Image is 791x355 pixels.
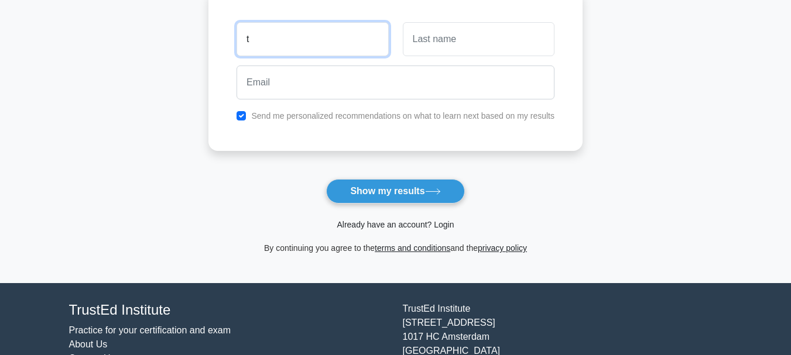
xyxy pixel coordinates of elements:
[326,179,464,204] button: Show my results
[69,339,108,349] a: About Us
[237,66,554,99] input: Email
[237,22,388,56] input: First name
[69,302,389,319] h4: TrustEd Institute
[375,243,450,253] a: terms and conditions
[403,22,554,56] input: Last name
[337,220,454,229] a: Already have an account? Login
[478,243,527,253] a: privacy policy
[201,241,590,255] div: By continuing you agree to the and the
[251,111,554,120] label: Send me personalized recommendations on what to learn next based on my results
[69,325,231,335] a: Practice for your certification and exam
